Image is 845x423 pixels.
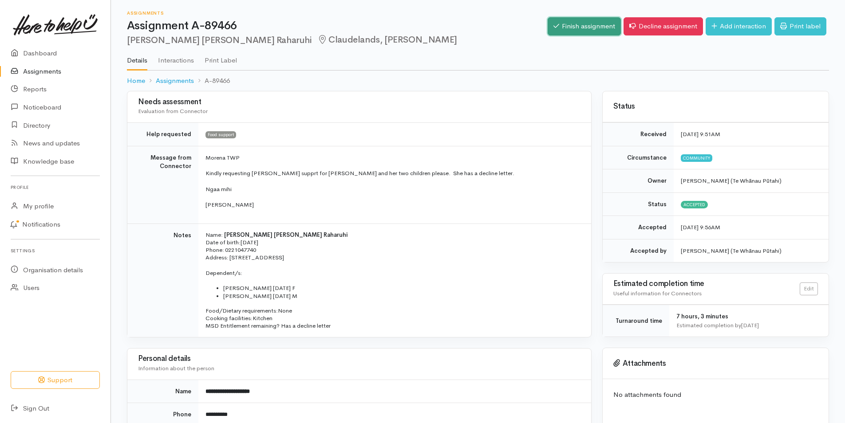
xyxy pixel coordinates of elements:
[127,45,147,70] a: Details
[603,239,674,262] td: Accepted by
[676,313,728,320] span: 7 hours, 3 minutes
[741,321,759,329] time: [DATE]
[800,282,818,295] a: Edit
[127,380,198,403] td: Name
[205,254,229,261] span: Address:
[613,359,818,368] h3: Attachments
[11,371,100,389] button: Support
[205,231,223,239] span: Name:
[224,231,347,239] span: [PERSON_NAME] [PERSON_NAME] Raharuhi
[603,305,669,337] td: Turnaround time
[613,290,702,297] span: Useful information for Connectors
[127,11,548,16] h6: Assignments
[706,17,772,35] a: Add interaction
[613,102,818,111] h3: Status
[205,45,237,70] a: Print Label
[205,153,580,162] p: Morena TWP
[205,131,236,138] span: Food support
[681,201,708,208] span: Accepted
[548,17,621,35] a: Finish assignment
[229,254,284,261] span: [STREET_ADDRESS]
[205,307,278,314] span: Food/Dietary requirements:
[613,280,800,288] h3: Estimated completion time
[774,17,826,35] a: Print label
[278,307,292,314] span: None
[205,200,580,209] p: [PERSON_NAME]
[681,177,782,184] span: [PERSON_NAME] (Te Whānau Pūtahi)
[681,223,720,231] time: [DATE] 9:56AM
[681,130,720,138] time: [DATE] 9:51AM
[676,321,818,330] div: Estimated completion by
[127,20,548,32] h1: Assignment A-89466
[138,355,580,363] h3: Personal details
[127,146,198,223] td: Message from Connector
[613,390,818,400] p: No attachments found
[127,223,198,337] td: Notes
[205,185,580,194] p: Ngaa mihi
[138,98,580,106] h3: Needs assessment
[127,123,198,146] td: Help requested
[158,45,194,70] a: Interactions
[674,239,829,262] td: [PERSON_NAME] (Te Whānau Pūtahi)
[127,70,829,91] nav: breadcrumb
[624,17,703,35] a: Decline assignment
[253,314,272,322] span: Kitchen
[11,245,100,257] h6: Settings
[205,239,241,246] span: Date of birth:
[603,123,674,146] td: Received
[127,76,145,86] a: Home
[205,246,224,254] span: Phone:
[603,216,674,239] td: Accepted
[194,76,230,86] li: A-89466
[225,246,256,254] span: 0221047740
[205,269,242,277] span: Dependent/s:
[205,322,331,329] span: MSD Entitlement remaining? Has a decline letter
[138,364,214,372] span: Information about the person
[127,35,548,45] h2: [PERSON_NAME] [PERSON_NAME] Raharuhi
[223,284,295,292] span: [PERSON_NAME] [DATE] F
[241,239,258,246] span: [DATE]
[205,169,580,178] p: Kindly requesting [PERSON_NAME] supprt for [PERSON_NAME] and her two children please. She has a d...
[138,107,208,115] span: Evaluation from Connector
[317,34,457,45] span: Claudelands, [PERSON_NAME]
[603,169,674,193] td: Owner
[681,154,712,161] span: Community
[156,76,194,86] a: Assignments
[223,292,297,300] span: [PERSON_NAME] [DATE] M
[205,314,253,322] span: Cooking facilities:
[11,181,100,193] h6: Profile
[603,192,674,216] td: Status
[603,146,674,169] td: Circumstance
